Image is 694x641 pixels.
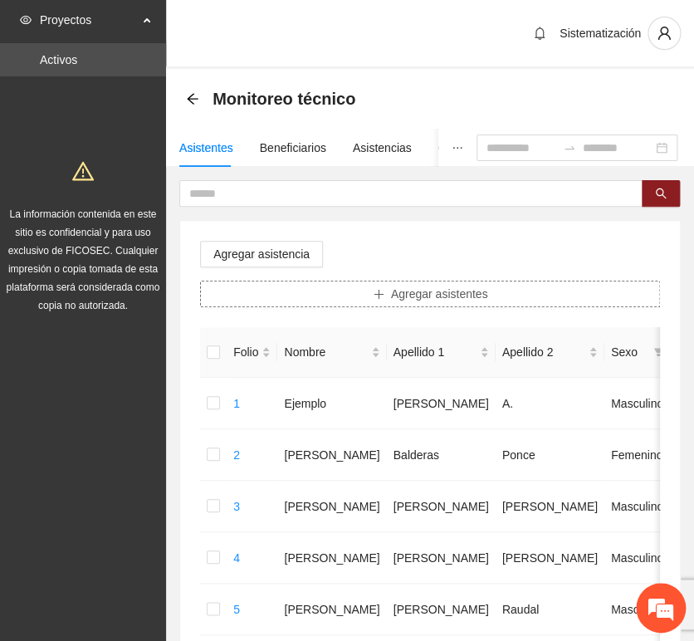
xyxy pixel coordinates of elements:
a: 2 [233,448,240,462]
td: [PERSON_NAME] [387,481,496,532]
div: Beneficiarios [260,139,326,157]
td: Masculino [604,378,670,429]
a: 5 [233,603,240,616]
button: ellipsis [438,129,477,167]
th: Nombre [277,327,386,378]
td: Masculino [604,532,670,584]
a: 4 [233,551,240,565]
td: Ponce [496,429,604,481]
div: Chatee con nosotros ahora [86,85,279,106]
div: Asistencias [353,139,412,157]
td: Balderas [387,429,496,481]
span: to [563,141,576,154]
td: [PERSON_NAME] [496,481,604,532]
td: Ejemplo [277,378,386,429]
th: Apellido 2 [496,327,604,378]
td: Masculino [604,481,670,532]
td: [PERSON_NAME] [277,584,386,635]
span: Proyectos [40,3,138,37]
span: La información contenida en este sitio es confidencial y para uso exclusivo de FICOSEC. Cualquier... [7,208,160,311]
button: plusAgregar asistentes [200,281,660,307]
td: Femenino [604,429,670,481]
th: Folio [227,327,277,378]
span: Monitoreo técnico [213,86,355,112]
td: [PERSON_NAME] [496,532,604,584]
textarea: Escriba su mensaje y pulse “Intro” [8,453,316,511]
div: Back [186,92,199,106]
button: user [648,17,681,50]
span: bell [527,27,552,40]
td: [PERSON_NAME] [277,532,386,584]
span: filter [650,340,667,365]
td: A. [496,378,604,429]
span: warning [72,160,94,182]
span: search [655,188,667,201]
button: bell [526,20,553,46]
th: Apellido 1 [387,327,496,378]
span: Folio [233,343,258,361]
span: Sistematización [560,27,641,40]
span: eye [20,14,32,26]
button: Agregar asistencia [200,241,323,267]
span: user [648,26,680,41]
div: Asistentes [179,139,233,157]
span: Sexo [611,343,647,361]
span: swap-right [563,141,576,154]
a: 1 [233,397,240,410]
span: Estamos en línea. [96,222,229,389]
span: filter [653,347,663,357]
span: Apellido 1 [393,343,477,361]
td: Masculino [604,584,670,635]
td: [PERSON_NAME] [277,481,386,532]
span: Agregar asistencia [213,245,310,263]
span: ellipsis [452,142,463,154]
td: [PERSON_NAME] [277,429,386,481]
td: [PERSON_NAME] [387,378,496,429]
div: Minimizar ventana de chat en vivo [272,8,312,48]
span: Apellido 2 [502,343,585,361]
a: Activos [40,53,77,66]
span: Nombre [284,343,367,361]
span: Agregar asistentes [391,285,488,303]
button: search [642,180,680,207]
td: [PERSON_NAME] [387,584,496,635]
span: plus [373,288,384,301]
td: Raudal [496,584,604,635]
a: 3 [233,500,240,513]
span: arrow-left [186,92,199,105]
td: [PERSON_NAME] [387,532,496,584]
